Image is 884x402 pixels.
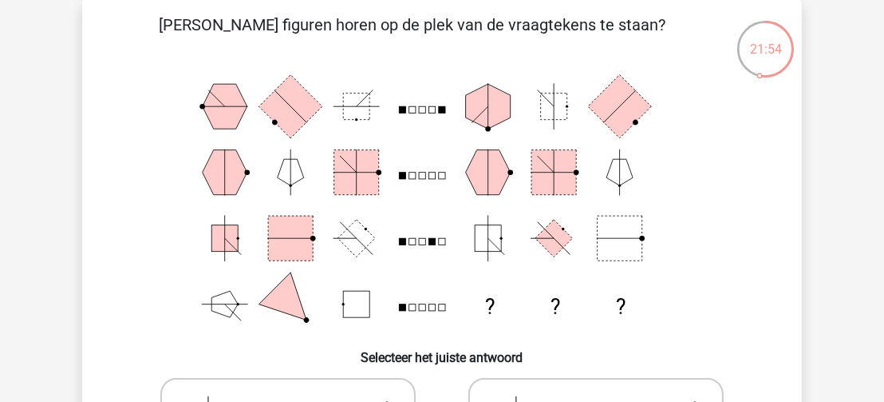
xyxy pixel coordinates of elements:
[617,295,626,319] text: ?
[108,13,716,61] p: [PERSON_NAME] figuren horen op de plek van de vraagtekens te staan?
[485,295,495,319] text: ?
[551,295,560,319] text: ?
[736,19,795,59] div: 21:54
[108,337,776,365] h6: Selecteer het juiste antwoord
